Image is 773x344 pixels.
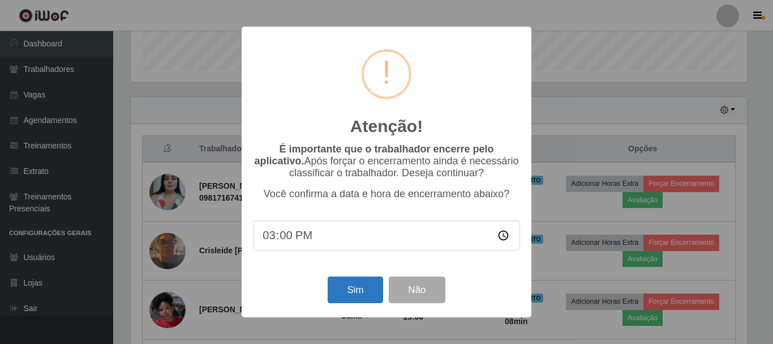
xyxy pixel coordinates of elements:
[253,188,520,200] p: Você confirma a data e hora de encerramento abaixo?
[350,116,423,137] h2: Atenção!
[253,143,520,179] p: Após forçar o encerramento ainda é necessário classificar o trabalhador. Deseja continuar?
[328,277,383,303] button: Sim
[389,277,445,303] button: Não
[254,143,493,167] b: É importante que o trabalhador encerre pelo aplicativo.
